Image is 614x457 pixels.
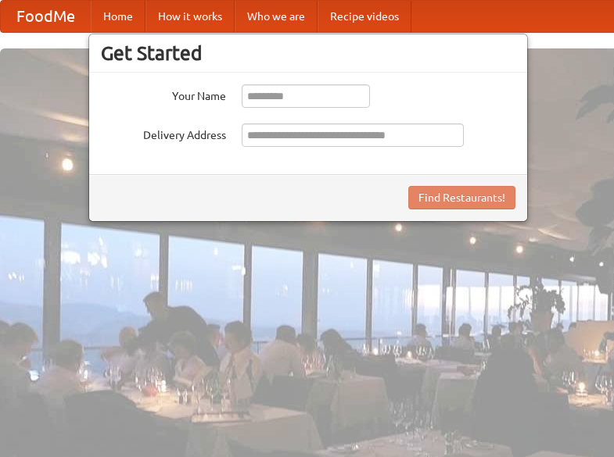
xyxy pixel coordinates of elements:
[1,1,91,32] a: FoodMe
[101,41,515,65] h3: Get Started
[318,1,411,32] a: Recipe videos
[91,1,145,32] a: Home
[101,123,226,143] label: Delivery Address
[145,1,235,32] a: How it works
[235,1,318,32] a: Who we are
[101,84,226,104] label: Your Name
[408,186,515,209] button: Find Restaurants!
